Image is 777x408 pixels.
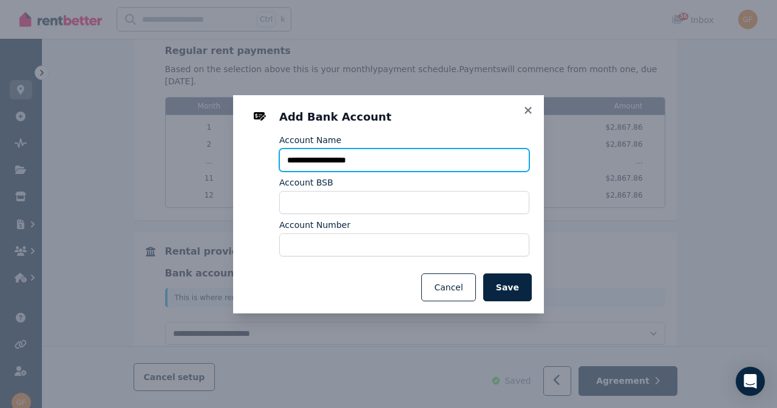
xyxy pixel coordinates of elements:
[483,273,532,301] button: Save
[421,273,475,301] button: Cancel
[279,134,341,146] label: Account Name
[736,367,765,396] div: Open Intercom Messenger
[279,176,333,189] label: Account BSB
[279,219,350,231] label: Account Number
[279,110,529,124] h3: Add Bank Account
